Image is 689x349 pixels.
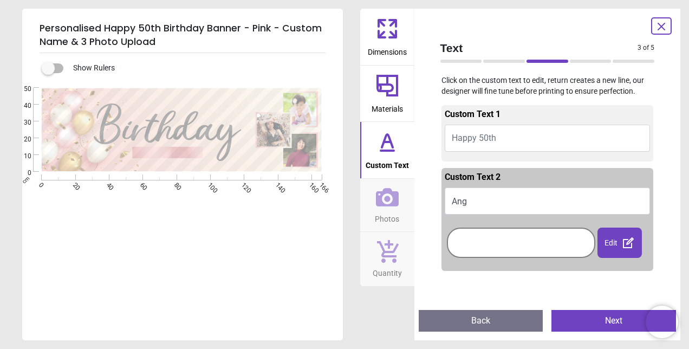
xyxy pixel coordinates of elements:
span: Happy 50th [452,133,496,143]
span: Text [440,40,638,56]
span: 40 [11,101,31,111]
button: Ang [445,188,651,215]
button: Next [551,310,676,332]
span: Custom Text 2 [445,172,500,182]
button: Custom Text [360,122,414,178]
span: 50 [11,85,31,94]
div: Show Rulers [48,62,343,75]
button: Back [419,310,543,332]
span: 3 of 5 [638,43,654,53]
span: Dimensions [368,42,407,58]
span: Custom Text [366,155,409,171]
p: Click on the custom text to edit, return creates a new line, our designer will fine tune before p... [432,75,664,96]
span: 10 [11,152,31,161]
button: Photos [360,179,414,232]
span: Materials [372,99,403,115]
span: Custom Text 1 [445,109,500,119]
span: cm [21,175,31,185]
button: Dimensions [360,9,414,65]
div: Edit [597,228,642,258]
span: 30 [11,118,31,127]
button: Happy 50th [445,125,651,152]
span: 0 [11,169,31,178]
span: Photos [375,209,399,225]
iframe: Brevo live chat [646,306,678,338]
span: Quantity [373,263,402,279]
span: 20 [11,135,31,144]
button: Quantity [360,232,414,286]
h5: Personalised Happy 50th Birthday Banner - Pink - Custom Name & 3 Photo Upload [40,17,326,53]
button: Materials [360,66,414,122]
